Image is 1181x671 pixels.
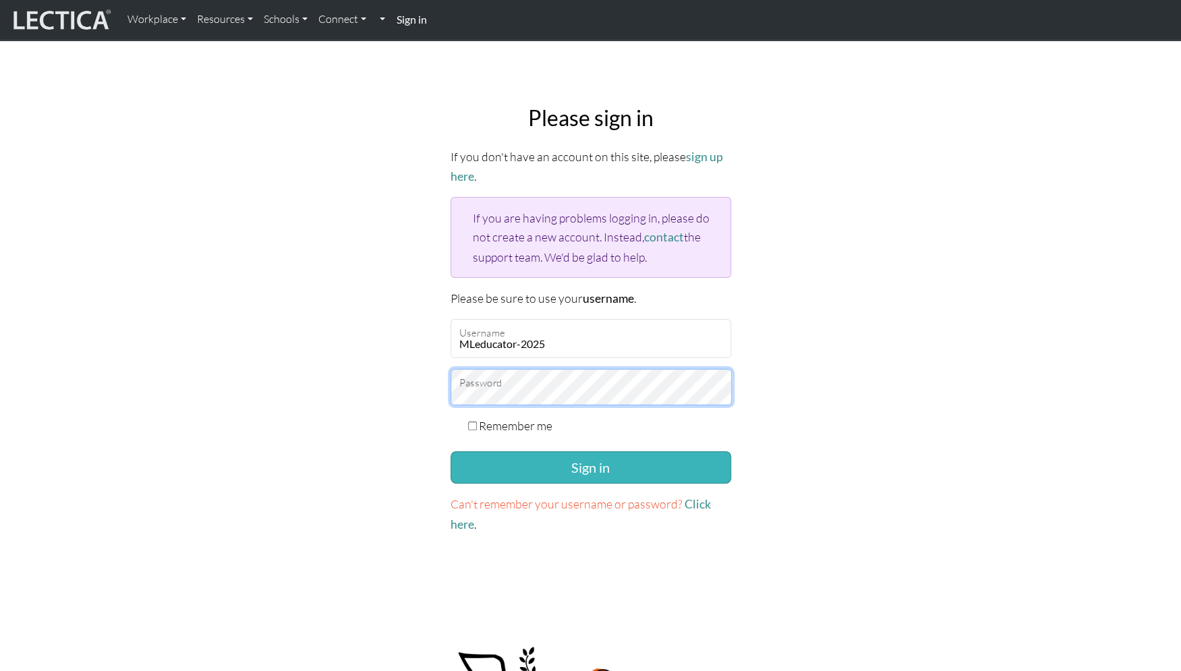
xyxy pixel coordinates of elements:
[258,5,313,34] a: Schools
[10,7,111,33] img: lecticalive
[451,319,731,358] input: Username
[122,5,192,34] a: Workplace
[391,5,432,34] a: Sign in
[396,13,426,26] strong: Sign in
[192,5,258,34] a: Resources
[451,451,731,484] button: Sign in
[451,496,683,511] span: Can't remember your username or password?
[479,416,552,435] label: Remember me
[583,291,634,305] strong: username
[451,105,731,131] h2: Please sign in
[644,230,684,244] a: contact
[451,289,731,308] p: Please be sure to use your .
[451,147,731,186] p: If you don't have an account on this site, please .
[451,494,731,533] p: .
[313,5,372,34] a: Connect
[451,497,711,531] a: Click here
[451,197,731,277] div: If you are having problems logging in, please do not create a new account. Instead, the support t...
